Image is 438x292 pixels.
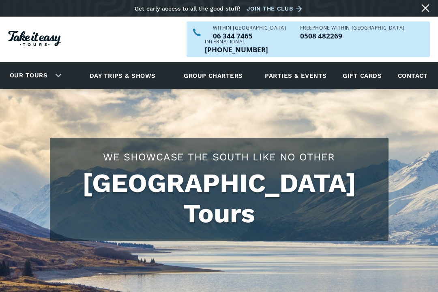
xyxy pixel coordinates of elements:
[8,27,61,52] a: Homepage
[213,32,286,39] p: 06 344 7465
[300,26,404,30] div: Freephone WITHIN [GEOGRAPHIC_DATA]
[4,66,54,85] a: Our tours
[300,32,404,39] a: Call us freephone within NZ on 0508482269
[58,168,380,229] h1: [GEOGRAPHIC_DATA] Tours
[58,150,380,164] h2: We showcase the south like no other
[79,64,166,87] a: Day trips & shows
[213,32,286,39] a: Call us within NZ on 063447465
[213,26,286,30] div: WITHIN [GEOGRAPHIC_DATA]
[205,46,268,53] a: Call us outside of NZ on +6463447465
[205,46,268,53] p: [PHONE_NUMBER]
[8,31,61,46] img: Take it easy Tours logo
[261,64,331,87] a: Parties & events
[339,64,386,87] a: Gift cards
[419,2,432,15] a: Close message
[205,39,268,44] div: International
[174,64,253,87] a: Group charters
[135,5,240,12] div: Get early access to all the good stuff!
[247,4,305,14] a: Join the club
[394,64,432,87] a: Contact
[300,32,404,39] p: 0508 482269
